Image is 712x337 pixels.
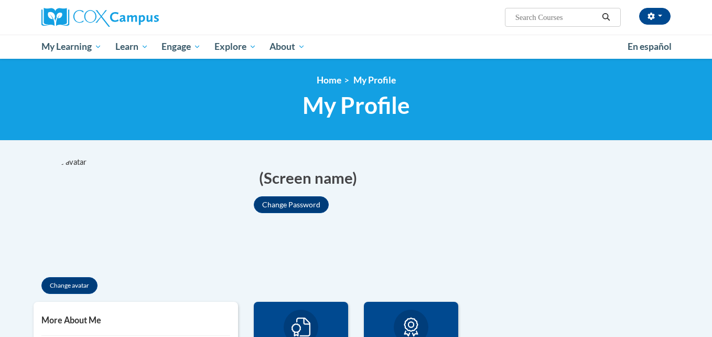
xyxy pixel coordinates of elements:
div: Click to change the profile picture [34,156,149,272]
h5: More About Me [41,315,230,325]
span: Engage [161,40,201,53]
span: My Profile [303,91,410,119]
a: En español [621,36,678,58]
a: About [263,35,312,59]
a: My Learning [35,35,109,59]
span: Explore [214,40,256,53]
a: Home [317,75,341,86]
a: Explore [208,35,263,59]
div: Main menu [26,35,686,59]
span: (Screen name) [259,167,357,188]
input: Search Courses [514,11,598,24]
span: En español [628,41,672,52]
span: Learn [115,40,148,53]
button: Search [598,11,614,24]
button: Account Settings [639,8,671,25]
button: Change avatar [41,277,98,294]
button: Change Password [254,196,329,213]
img: profile avatar [34,156,149,272]
span: My Profile [353,75,396,86]
a: Engage [155,35,208,59]
img: Cox Campus [41,8,159,27]
span: About [269,40,305,53]
a: Learn [109,35,155,59]
span: My Learning [41,40,102,53]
